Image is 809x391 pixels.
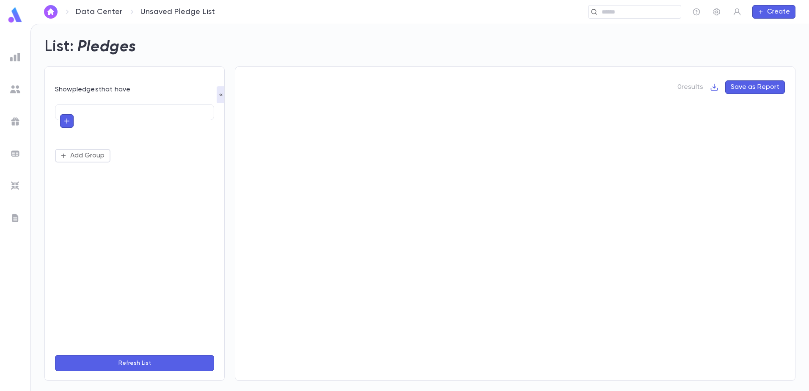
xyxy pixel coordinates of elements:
[46,8,56,15] img: home_white.a664292cf8c1dea59945f0da9f25487c.svg
[752,5,795,19] button: Create
[55,355,214,371] button: Refresh List
[55,149,110,162] button: Add Group
[677,83,703,91] p: 0 results
[55,85,214,94] div: Show pledges that have
[140,7,215,17] p: Unsaved Pledge List
[10,149,20,159] img: batches_grey.339ca447c9d9533ef1741baa751efc33.svg
[76,7,122,17] a: Data Center
[10,116,20,127] img: campaigns_grey.99e729a5f7ee94e3726e6486bddda8f1.svg
[77,38,136,56] h2: Pledges
[44,38,74,56] h2: List:
[7,7,24,23] img: logo
[10,84,20,94] img: students_grey.60c7aba0da46da39d6d829b817ac14fc.svg
[725,80,785,94] button: Save as Report
[10,52,20,62] img: reports_grey.c525e4749d1bce6a11f5fe2a8de1b229.svg
[10,213,20,223] img: letters_grey.7941b92b52307dd3b8a917253454ce1c.svg
[10,181,20,191] img: imports_grey.530a8a0e642e233f2baf0ef88e8c9fcb.svg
